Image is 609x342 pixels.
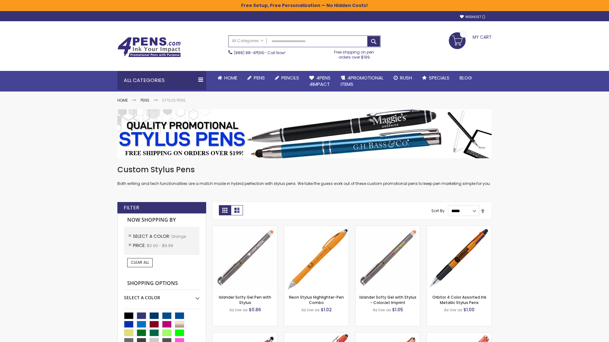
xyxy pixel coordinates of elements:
[117,165,492,187] div: Both writing and tech functionalities are a match made in hybrid perfection with stylus pens. We ...
[213,332,277,338] a: Minnelli Softy Pen with Stylus - Laser Engraved-Orange
[234,50,264,55] a: (888) 88-4PENS
[219,294,271,305] a: Islander Softy Gel Pen with Stylus
[224,74,237,81] span: Home
[234,50,285,55] span: - Call Now!
[229,307,248,313] span: As low as
[117,165,492,175] h1: Custom Stylus Pens
[356,225,420,231] a: Islander Softy Gel with Stylus - ColorJet Imprint-Orange
[124,204,139,211] strong: Filter
[460,15,485,19] a: Wishlist
[133,242,147,249] span: Price
[127,258,153,267] a: Clear All
[242,71,270,85] a: Pens
[124,277,200,290] strong: Shopping Options
[117,37,181,57] img: 4Pens Custom Pens and Promotional Products
[432,294,486,305] a: Orbitor 4 Color Assorted Ink Metallic Stylus Pens
[249,307,261,313] span: $0.86
[341,74,383,87] span: 4PROMOTIONAL ITEMS
[427,226,491,290] img: Orbitor 4 Color Assorted Ink Metallic Stylus Pens-Orange
[124,290,200,301] div: Select A Color
[356,226,420,290] img: Islander Softy Gel with Stylus - ColorJet Imprint-Orange
[213,226,277,290] img: Islander Softy Gel Pen with Stylus-Orange
[392,307,403,313] span: $1.05
[117,98,128,103] a: Home
[400,74,412,81] span: Rush
[270,71,304,85] a: Pencils
[463,307,475,313] span: $1.00
[281,74,299,81] span: Pencils
[284,226,349,290] img: Neon Stylus Highlighter-Pen Combo-Orange
[131,260,149,265] span: Clear All
[373,307,391,313] span: As low as
[427,225,491,231] a: Orbitor 4 Color Assorted Ink Metallic Stylus Pens-Orange
[219,205,231,215] strong: Grid
[117,109,492,158] img: Stylus Pens
[141,98,149,103] a: Pens
[133,233,171,239] span: Select A Color
[171,234,186,239] span: Orange
[289,294,344,305] a: Neon Stylus Highlighter-Pen Combo
[389,71,417,85] a: Rush
[321,307,332,313] span: $1.02
[284,332,349,338] a: 4P-MS8B-Orange
[229,36,267,46] a: All Categories
[232,38,264,43] span: All Categories
[417,71,455,85] a: Specials
[213,225,277,231] a: Islander Softy Gel Pen with Stylus-Orange
[301,307,320,313] span: As low as
[304,71,336,92] a: 4Pens4impact
[429,74,449,81] span: Specials
[147,243,173,248] span: $0.00 - $9.99
[162,98,186,103] strong: Stylus Pens
[254,74,265,81] span: Pens
[356,332,420,338] a: Avendale Velvet Touch Stylus Gel Pen-Orange
[444,307,462,313] span: As low as
[455,71,477,85] a: Blog
[117,71,206,90] div: All Categories
[284,225,349,231] a: Neon Stylus Highlighter-Pen Combo-Orange
[328,47,381,60] div: Free shipping on pen orders over $199
[124,213,200,227] strong: Now Shopping by
[431,208,445,213] label: Sort By
[309,74,331,87] span: 4Pens 4impact
[359,294,416,305] a: Islander Softy Gel with Stylus - ColorJet Imprint
[336,71,389,92] a: 4PROMOTIONALITEMS
[213,71,242,85] a: Home
[427,332,491,338] a: Marin Softy Pen with Stylus - Laser Engraved-Orange
[460,74,472,81] span: Blog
